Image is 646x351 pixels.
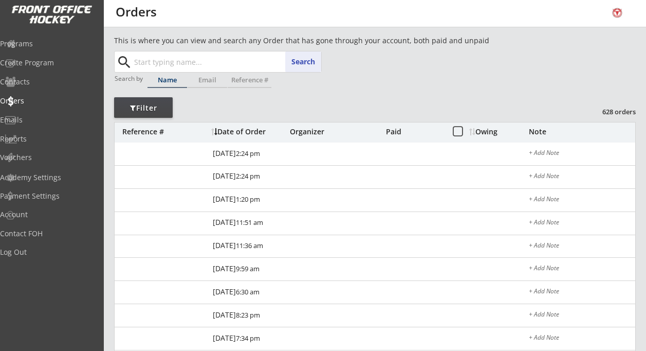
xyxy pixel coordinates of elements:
div: [DATE] [213,235,287,258]
div: Date of Order [211,128,287,135]
font: 7:34 pm [236,334,260,343]
div: Name [147,77,187,83]
div: Email [188,77,227,83]
div: 628 orders [582,107,636,116]
input: Start typing name... [132,51,321,72]
font: 2:24 pm [236,149,260,158]
div: + Add Note [529,242,635,251]
div: Organizer [290,128,383,135]
div: + Add Note [529,311,635,320]
div: + Add Note [529,219,635,227]
div: Note [529,128,635,135]
font: 2:24 pm [236,171,260,181]
font: 1:20 pm [236,195,260,204]
div: [DATE] [213,212,287,235]
div: Owing [469,128,528,135]
font: 11:36 am [236,241,263,250]
div: [DATE] [213,143,287,166]
font: 6:30 am [236,287,260,296]
div: [DATE] [213,166,287,189]
div: + Add Note [529,173,635,181]
button: Search [285,51,321,72]
div: [DATE] [213,304,287,327]
div: [DATE] [213,327,287,350]
div: + Add Note [529,335,635,343]
div: Reference # [122,128,206,135]
button: search [116,54,133,71]
div: [DATE] [213,189,287,212]
div: Search by [115,75,144,82]
font: 9:59 am [236,264,260,273]
div: [DATE] [213,281,287,304]
div: + Add Note [529,150,635,158]
div: + Add Note [529,288,635,296]
div: [DATE] [213,258,287,281]
font: 8:23 pm [236,310,260,320]
font: 11:51 am [236,218,263,227]
div: + Add Note [529,265,635,273]
div: Reference # [228,77,271,83]
div: + Add Note [529,196,635,204]
div: This is where you can view and search any Order that has gone through your account, both paid and... [114,36,548,46]
div: Paid [386,128,441,135]
div: Filter [114,103,173,113]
